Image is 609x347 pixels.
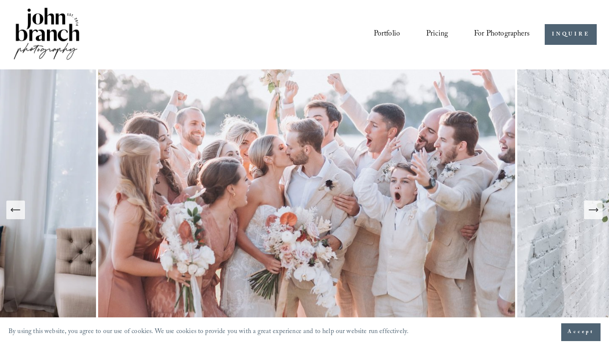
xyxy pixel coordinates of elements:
[6,201,25,219] button: Previous Slide
[545,24,597,45] a: INQUIRE
[374,27,401,43] a: Portfolio
[561,323,601,341] button: Accept
[8,326,409,339] p: By using this website, you agree to our use of cookies. We use cookies to provide you with a grea...
[474,28,529,42] span: For Photographers
[568,328,594,336] span: Accept
[426,27,448,43] a: Pricing
[12,6,81,63] img: John Branch IV Photography
[584,201,603,219] button: Next Slide
[474,27,529,43] a: folder dropdown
